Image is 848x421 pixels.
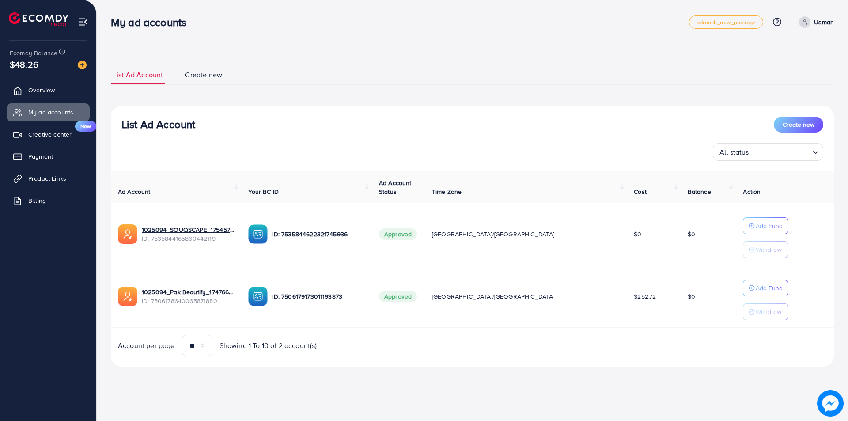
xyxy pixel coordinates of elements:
a: Billing [7,192,90,209]
div: Search for option [713,143,823,161]
a: 1025094_SOUQSCAPE_1754575633337 [142,225,234,234]
span: $252.72 [634,292,656,301]
span: $0 [634,230,641,239]
span: Balance [688,187,711,196]
button: Withdraw [743,303,788,320]
h3: List Ad Account [121,118,195,131]
img: image [817,390,844,417]
span: Creative center [28,130,72,139]
span: [GEOGRAPHIC_DATA]/[GEOGRAPHIC_DATA] [432,230,555,239]
span: Account per page [118,341,175,351]
img: ic-ba-acc.ded83a64.svg [248,224,268,244]
a: Overview [7,81,90,99]
span: Action [743,187,761,196]
span: $0 [688,292,695,301]
span: adreach_new_package [697,19,756,25]
span: ID: 7535844165860442119 [142,234,234,243]
span: [GEOGRAPHIC_DATA]/[GEOGRAPHIC_DATA] [432,292,555,301]
span: Product Links [28,174,66,183]
a: Product Links [7,170,90,187]
span: Create new [185,70,222,80]
img: logo [9,12,68,26]
span: Ad Account [118,187,151,196]
a: 1025094_Pak Beautify_1747668623575 [142,288,234,296]
span: Showing 1 To 10 of 2 account(s) [220,341,317,351]
button: Withdraw [743,241,788,258]
p: Withdraw [756,244,781,255]
a: Payment [7,148,90,165]
a: adreach_new_package [689,15,763,29]
span: Time Zone [432,187,462,196]
span: New [75,121,96,132]
img: ic-ba-acc.ded83a64.svg [248,287,268,306]
span: Ecomdy Balance [10,49,57,57]
button: Add Fund [743,280,788,296]
span: Billing [28,196,46,205]
span: Approved [379,228,417,240]
span: Ad Account Status [379,178,412,196]
div: <span class='underline'>1025094_SOUQSCAPE_1754575633337</span></br>7535844165860442119 [142,225,234,243]
input: Search for option [752,144,809,159]
h3: My ad accounts [111,16,193,29]
img: ic-ads-acc.e4c84228.svg [118,287,137,306]
span: Create new [783,120,814,129]
button: Create new [774,117,823,133]
p: Usman [814,17,834,27]
span: Your BC ID [248,187,279,196]
p: ID: 7506179173011193873 [272,291,364,302]
span: $48.26 [10,58,38,71]
button: Add Fund [743,217,788,234]
img: menu [78,17,88,27]
span: ID: 7506178640065871880 [142,296,234,305]
p: ID: 7535844622321745936 [272,229,364,239]
span: Overview [28,86,55,95]
span: My ad accounts [28,108,73,117]
span: List Ad Account [113,70,163,80]
div: <span class='underline'>1025094_Pak Beautify_1747668623575</span></br>7506178640065871880 [142,288,234,306]
span: Approved [379,291,417,302]
a: Usman [795,16,834,28]
a: My ad accounts [7,103,90,121]
span: $0 [688,230,695,239]
a: Creative centerNew [7,125,90,143]
p: Add Fund [756,220,783,231]
img: image [78,61,87,69]
span: Cost [634,187,647,196]
span: All status [718,146,751,159]
span: Payment [28,152,53,161]
p: Withdraw [756,307,781,317]
p: Add Fund [756,283,783,293]
img: ic-ads-acc.e4c84228.svg [118,224,137,244]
